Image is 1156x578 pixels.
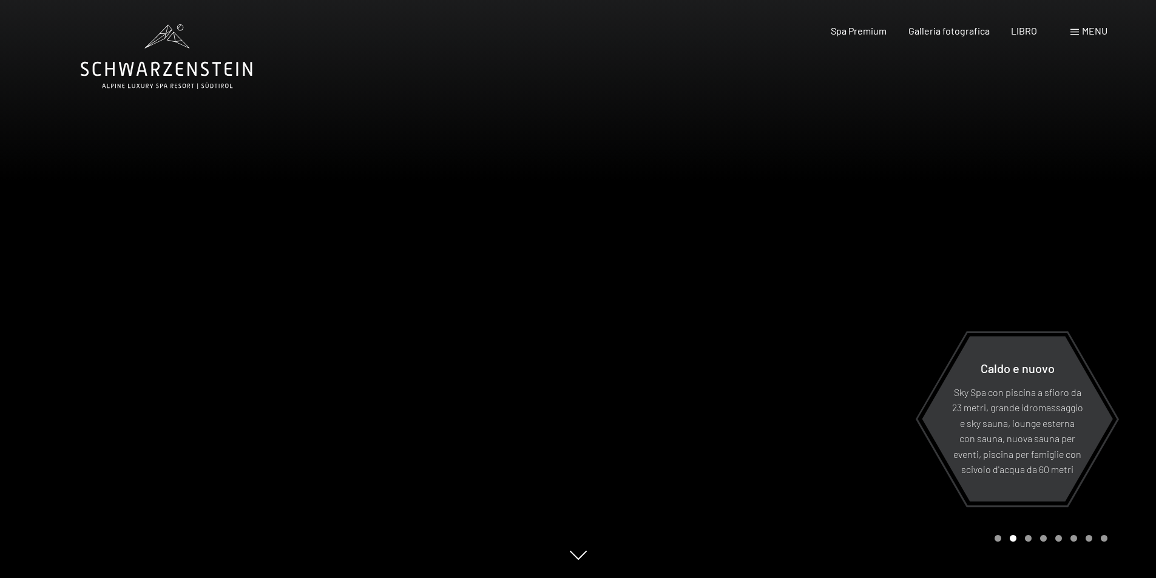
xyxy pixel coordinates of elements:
font: Caldo e nuovo [981,360,1055,375]
div: Pagina 3 della giostra [1025,535,1032,542]
div: Carousel Page 2 (Current Slide) [1010,535,1016,542]
div: Pagina 4 del carosello [1040,535,1047,542]
div: Pagina 6 della giostra [1070,535,1077,542]
div: Pagina 8 della giostra [1101,535,1107,542]
div: Carousel Page 1 [995,535,1001,542]
font: Sky Spa con piscina a sfioro da 23 metri, grande idromassaggio e sky sauna, lounge esterna con sa... [952,386,1083,475]
div: Paginazione carosello [990,535,1107,542]
font: menu [1082,25,1107,36]
a: Spa Premium [831,25,887,36]
div: Pagina 5 della giostra [1055,535,1062,542]
a: Galleria fotografica [908,25,990,36]
a: LIBRO [1011,25,1037,36]
font: Consenso al marketing* [462,319,564,329]
div: Carosello Pagina 7 [1086,535,1092,542]
a: Caldo e nuovo Sky Spa con piscina a sfioro da 23 metri, grande idromassaggio e sky sauna, lounge ... [921,335,1114,502]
